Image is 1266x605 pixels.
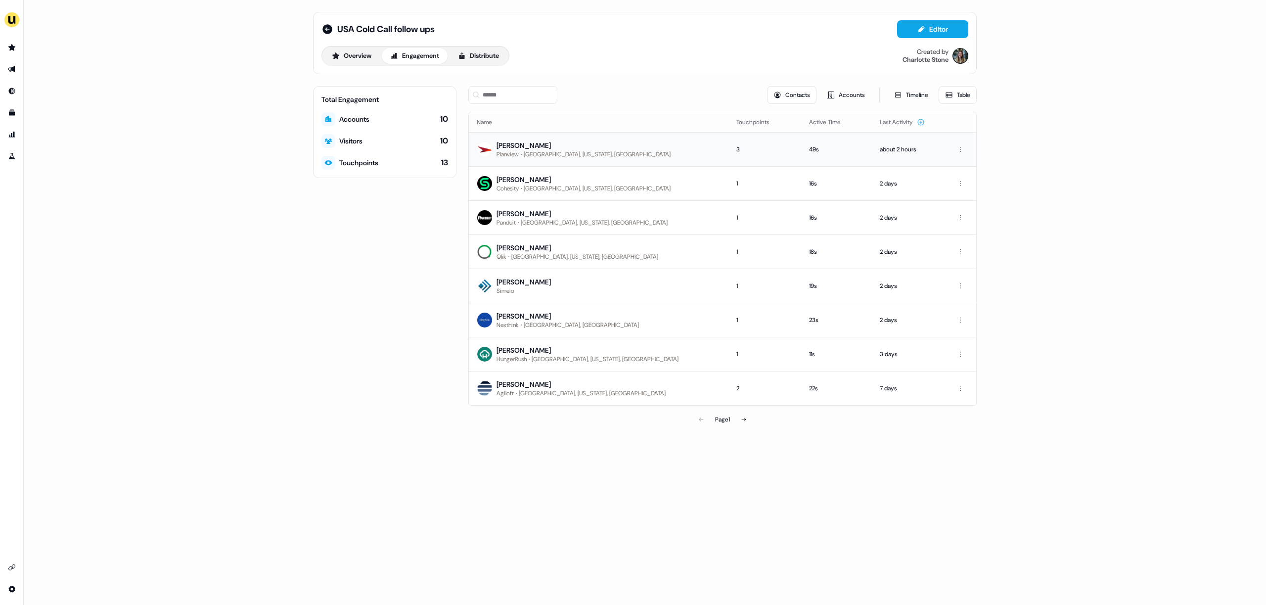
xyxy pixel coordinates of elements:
[715,415,730,424] div: Page 1
[337,23,435,35] span: USA Cold Call follow ups
[524,150,671,158] div: [GEOGRAPHIC_DATA], [US_STATE], [GEOGRAPHIC_DATA]
[450,48,507,64] button: Distribute
[339,114,369,124] div: Accounts
[497,321,519,329] div: Nexthink
[809,213,864,223] div: 16s
[497,150,519,158] div: Planview
[382,48,448,64] button: Engagement
[736,144,793,154] div: 3
[497,243,658,253] div: [PERSON_NAME]
[952,48,968,64] img: Charlotte
[880,281,937,291] div: 2 days
[440,136,448,146] div: 10
[497,345,678,355] div: [PERSON_NAME]
[809,349,864,359] div: 11s
[4,83,20,99] a: Go to Inbound
[809,383,864,393] div: 22s
[736,281,793,291] div: 1
[524,185,671,192] div: [GEOGRAPHIC_DATA], [US_STATE], [GEOGRAPHIC_DATA]
[809,247,864,257] div: 18s
[497,253,506,261] div: Qlik
[880,113,925,131] button: Last Activity
[736,179,793,188] div: 1
[880,144,937,154] div: about 2 hours
[809,281,864,291] div: 19s
[519,389,666,397] div: [GEOGRAPHIC_DATA], [US_STATE], [GEOGRAPHIC_DATA]
[497,389,514,397] div: Agiloft
[524,321,639,329] div: [GEOGRAPHIC_DATA], [GEOGRAPHIC_DATA]
[880,315,937,325] div: 2 days
[511,253,658,261] div: [GEOGRAPHIC_DATA], [US_STATE], [GEOGRAPHIC_DATA]
[888,86,935,104] button: Timeline
[736,213,793,223] div: 1
[4,581,20,597] a: Go to integrations
[809,315,864,325] div: 23s
[497,140,671,150] div: [PERSON_NAME]
[809,113,853,131] button: Active Time
[4,105,20,121] a: Go to templates
[440,114,448,125] div: 10
[880,349,937,359] div: 3 days
[736,247,793,257] div: 1
[4,61,20,77] a: Go to outbound experience
[736,383,793,393] div: 2
[497,287,514,295] div: Simeio
[521,219,668,227] div: [GEOGRAPHIC_DATA], [US_STATE], [GEOGRAPHIC_DATA]
[917,48,949,56] div: Created by
[880,213,937,223] div: 2 days
[809,144,864,154] div: 49s
[339,158,378,168] div: Touchpoints
[880,383,937,393] div: 7 days
[4,127,20,142] a: Go to attribution
[880,179,937,188] div: 2 days
[809,179,864,188] div: 16s
[497,277,551,287] div: [PERSON_NAME]
[736,113,781,131] button: Touchpoints
[469,112,728,132] th: Name
[4,40,20,55] a: Go to prospects
[323,48,380,64] button: Overview
[497,175,671,185] div: [PERSON_NAME]
[339,136,362,146] div: Visitors
[4,148,20,164] a: Go to experiments
[321,94,448,104] div: Total Engagement
[4,559,20,575] a: Go to integrations
[820,86,871,104] button: Accounts
[897,20,968,38] button: Editor
[497,185,519,192] div: Cohesity
[897,25,968,36] a: Editor
[903,56,949,64] div: Charlotte Stone
[736,349,793,359] div: 1
[736,315,793,325] div: 1
[880,247,937,257] div: 2 days
[497,355,527,363] div: HungerRush
[532,355,678,363] div: [GEOGRAPHIC_DATA], [US_STATE], [GEOGRAPHIC_DATA]
[767,86,816,104] button: Contacts
[441,157,448,168] div: 13
[497,219,516,227] div: Panduit
[497,209,668,219] div: [PERSON_NAME]
[939,86,977,104] button: Table
[497,379,666,389] div: [PERSON_NAME]
[497,311,639,321] div: [PERSON_NAME]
